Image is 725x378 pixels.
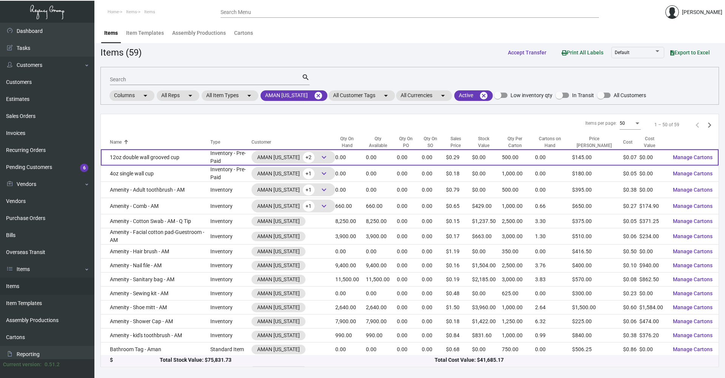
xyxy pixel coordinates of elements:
[397,314,421,328] td: 0.00
[366,342,397,356] td: 0.00
[210,342,251,356] td: Standard Item
[472,149,502,166] td: $0.00
[422,287,446,301] td: 0.00
[104,29,118,37] div: Items
[446,328,472,342] td: $0.84
[673,318,713,324] span: Manage Cartons
[667,167,719,180] button: Manage Cartons
[422,228,446,245] td: 0.00
[472,135,495,149] div: Stock Value
[639,273,667,287] td: $862.50
[502,166,535,182] td: 1,000.00
[614,91,646,100] span: All Customers
[335,198,366,214] td: 660.00
[502,301,535,314] td: 1,000.00
[186,91,195,100] mat-icon: arrow_drop_down
[667,229,719,243] button: Manage Cartons
[535,273,572,287] td: 3.83
[314,91,323,100] mat-icon: cancel
[397,149,421,166] td: 0.00
[110,90,154,101] mat-chip: Columns
[667,259,719,272] button: Manage Cartons
[673,154,713,160] span: Manage Cartons
[335,135,366,149] div: Qty On Hand
[472,314,502,328] td: $1,422.00
[446,259,472,273] td: $0.16
[502,228,535,245] td: 3,000.00
[615,50,629,55] span: Default
[572,135,616,149] div: Price [PERSON_NAME]
[303,184,315,195] span: +1
[144,9,155,14] span: Items
[257,276,300,283] div: AMAN [US_STATE]
[446,135,466,149] div: Sales Price
[101,314,210,328] td: Amenity - Shower Cap - AM
[397,166,421,182] td: 0.00
[673,218,713,224] span: Manage Cartons
[396,90,452,101] mat-chip: All Currencies
[673,276,713,282] span: Manage Cartons
[101,287,210,301] td: Amenity - Sewing kit - AM
[319,153,329,162] span: keyboard_arrow_down
[572,301,623,314] td: $1,500.00
[572,287,623,301] td: $300.00
[210,149,251,166] td: Inventory - Pre-Paid
[639,259,667,273] td: $940.00
[302,73,310,82] mat-icon: search
[623,259,639,273] td: $0.10
[335,228,366,245] td: 3,900.00
[397,342,421,356] td: 0.00
[502,149,535,166] td: 500.00
[703,119,716,131] button: Next page
[623,182,639,198] td: $0.38
[639,245,667,259] td: $0.00
[210,245,251,259] td: Inventory
[329,90,395,101] mat-chip: All Customer Tags
[472,245,502,259] td: $0.00
[508,50,546,56] span: Accept Transfer
[422,328,446,342] td: 0.00
[108,9,119,14] span: Home
[673,262,713,268] span: Manage Cartons
[667,199,719,213] button: Manage Cartons
[397,301,421,314] td: 0.00
[422,301,446,314] td: 0.00
[472,301,502,314] td: $3,960.00
[472,342,502,356] td: $0.00
[101,259,210,273] td: Amenity - Nail file - AM
[381,91,390,100] mat-icon: arrow_drop_down
[257,290,300,297] div: AMAN [US_STATE]
[366,314,397,328] td: 7,900.00
[101,149,210,166] td: 12oz double wall grooved cup
[257,248,300,256] div: AMAN [US_STATE]
[335,182,366,198] td: 0.00
[397,135,421,149] div: Qty On PO
[335,245,366,259] td: 0.00
[397,135,415,149] div: Qty On PO
[303,168,315,179] span: +1
[535,182,572,198] td: 0.00
[101,328,210,342] td: Amenity - kid's toothbrush - AM
[673,170,713,177] span: Manage Cartons
[366,166,397,182] td: 0.00
[555,45,609,59] button: Print All Labels
[110,139,122,146] div: Name
[502,182,535,198] td: 500.00
[623,149,639,166] td: $0.07
[623,314,639,328] td: $0.06
[667,328,719,342] button: Manage Cartons
[673,203,713,209] span: Manage Cartons
[535,342,572,356] td: 0.00
[210,198,251,214] td: Inventory
[667,245,719,258] button: Manage Cartons
[502,245,535,259] td: 350.00
[667,150,719,164] button: Manage Cartons
[101,228,210,245] td: Amenity - Facial cotton pad-Guestroom - AM
[472,228,502,245] td: $663.00
[572,214,623,228] td: $375.00
[257,152,330,163] div: AMAN [US_STATE]
[535,166,572,182] td: 0.00
[303,201,315,212] span: +1
[673,290,713,296] span: Manage Cartons
[335,166,366,182] td: 0.00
